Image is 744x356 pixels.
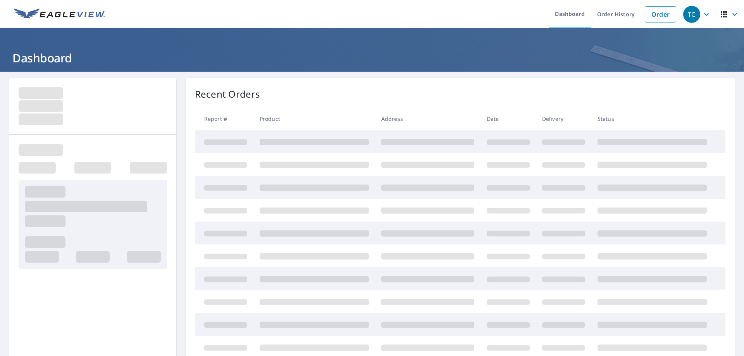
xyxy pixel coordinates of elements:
th: Product [253,107,375,130]
h1: Dashboard [9,50,735,66]
th: Delivery [536,107,591,130]
th: Date [480,107,536,130]
p: Recent Orders [195,87,260,101]
th: Address [375,107,480,130]
div: TC [683,6,700,23]
th: Status [591,107,713,130]
th: Report # [195,107,253,130]
a: Order [645,6,676,22]
img: EV Logo [14,9,105,20]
